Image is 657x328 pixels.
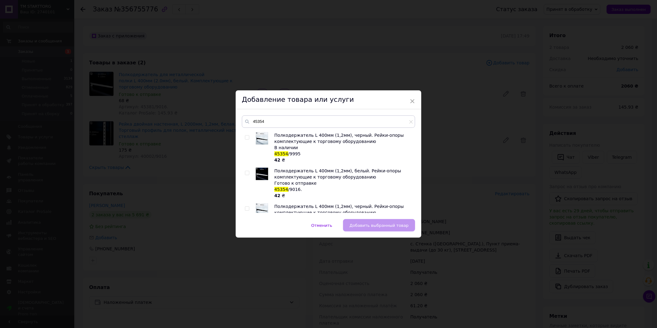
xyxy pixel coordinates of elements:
b: 42 [274,158,280,162]
span: Полкодержатель L 400мм (1,2мм), черный. Рейки-опоры комплектующие к торговому оборудованию [274,133,404,144]
input: Поиск по товарам и услугам [242,115,415,128]
span: 45354 [274,151,288,156]
span: Отменить [311,223,332,228]
div: Добавление товара или услуги [236,90,421,109]
span: Полкодержатель L 400мм (1,2мм), белый. Рейки-опоры комплектующие к торговому оборудованию [274,168,401,179]
span: × [410,96,415,106]
span: 45354 [274,187,288,192]
span: /9995 [288,151,301,156]
div: ₴ [274,192,412,199]
button: Отменить [305,219,339,231]
span: /9016. [288,187,302,192]
div: В наличии [274,145,412,151]
b: 42 [274,193,280,198]
img: Полкодержатель L 400мм (1,2мм), белый. Рейки-опоры комплектующие к торговому оборудованию [256,168,268,180]
img: Полкодержатель L 400мм (1,2мм), черный. Рейки-опоры комплектующие к торговому оборудованию [256,132,268,145]
span: Полкодержатель L 400мм (1,2мм), черный. Рейки-опоры комплектующие к торговому оборудованию [274,204,404,215]
div: ₴ [274,157,412,163]
div: Готово к отправке [274,180,412,186]
img: Полкодержатель L 400мм (1,2мм), черный. Рейки-опоры комплектующие к торговому оборудованию [256,203,268,216]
